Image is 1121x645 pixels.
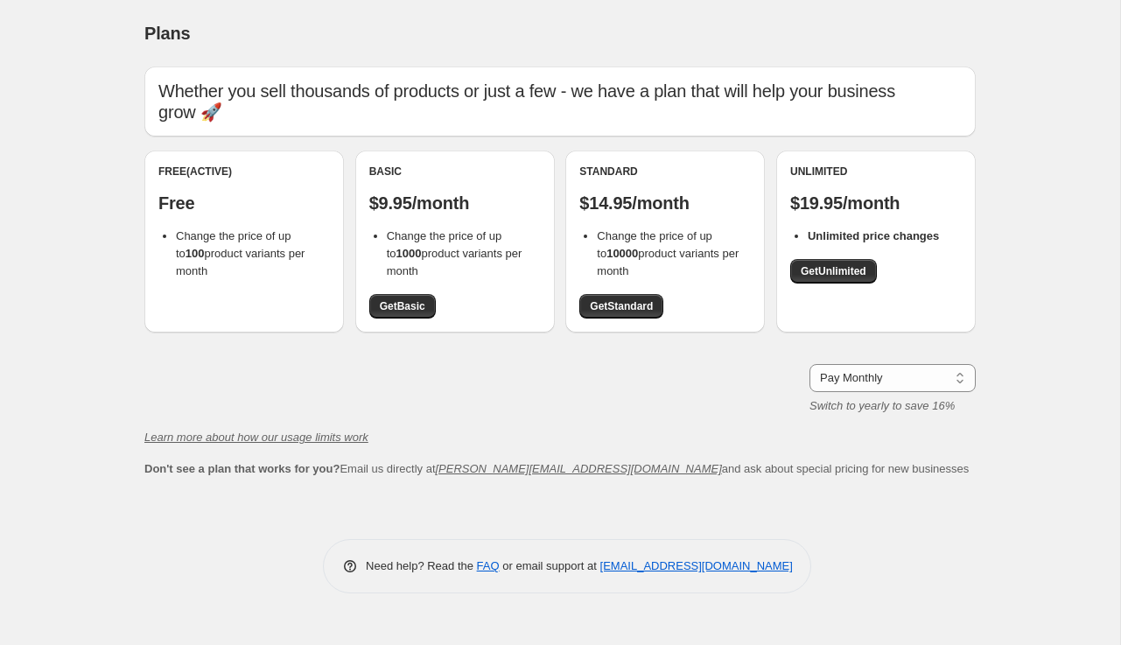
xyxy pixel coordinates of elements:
span: Change the price of up to product variants per month [176,229,305,277]
a: [EMAIL_ADDRESS][DOMAIN_NAME] [600,559,793,572]
p: Free [158,193,330,214]
b: 1000 [396,247,422,260]
b: Don't see a plan that works for you? [144,462,340,475]
a: GetUnlimited [790,259,877,284]
span: Email us directly at and ask about special pricing for new businesses [144,462,969,475]
span: Need help? Read the [366,559,477,572]
span: Get Basic [380,299,425,313]
a: [PERSON_NAME][EMAIL_ADDRESS][DOMAIN_NAME] [436,462,722,475]
p: $19.95/month [790,193,962,214]
p: Whether you sell thousands of products or just a few - we have a plan that will help your busines... [158,81,962,123]
a: Learn more about how our usage limits work [144,431,368,444]
b: 10000 [606,247,638,260]
span: or email support at [500,559,600,572]
div: Free (Active) [158,165,330,179]
a: GetStandard [579,294,663,319]
span: Get Standard [590,299,653,313]
a: FAQ [477,559,500,572]
a: GetBasic [369,294,436,319]
span: Plans [144,24,190,43]
b: 100 [186,247,205,260]
i: Switch to yearly to save 16% [809,399,955,412]
div: Unlimited [790,165,962,179]
span: Change the price of up to product variants per month [387,229,522,277]
b: Unlimited price changes [808,229,939,242]
span: Change the price of up to product variants per month [597,229,739,277]
span: Get Unlimited [801,264,866,278]
p: $14.95/month [579,193,751,214]
div: Standard [579,165,751,179]
p: $9.95/month [369,193,541,214]
div: Basic [369,165,541,179]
